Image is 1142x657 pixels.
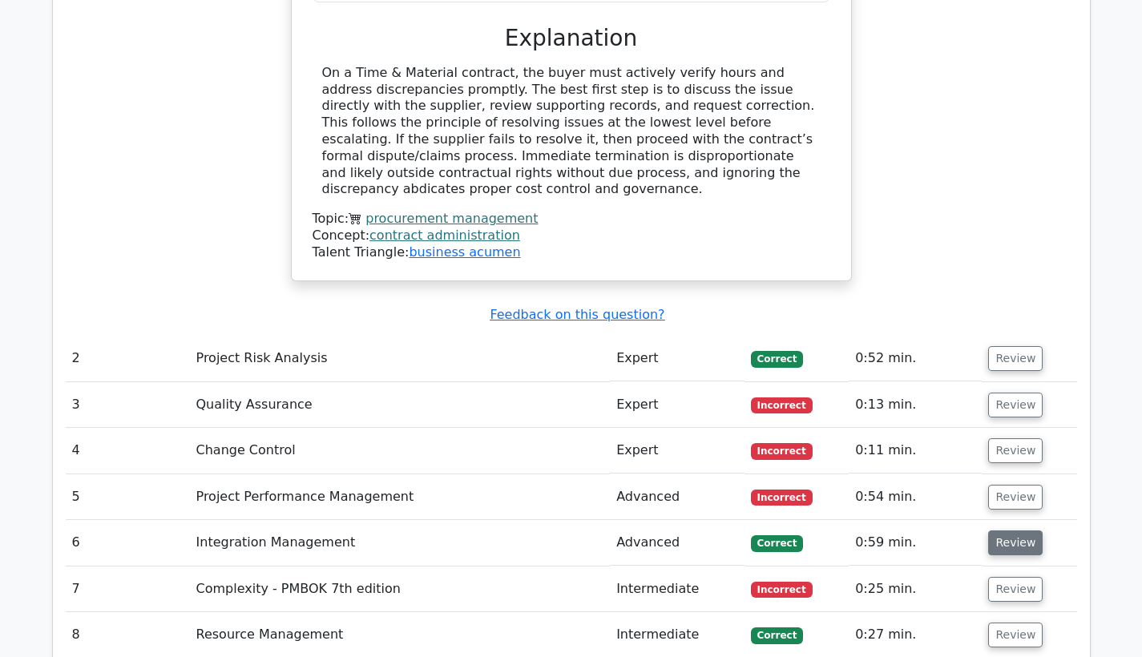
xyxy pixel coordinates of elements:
button: Review [988,485,1043,510]
td: 0:52 min. [849,336,982,381]
div: Concept: [313,228,830,244]
td: Quality Assurance [190,382,611,428]
button: Review [988,346,1043,371]
td: Project Risk Analysis [190,336,611,381]
td: Intermediate [610,566,745,612]
span: Incorrect [751,443,813,459]
td: 5 [66,474,190,520]
button: Review [988,438,1043,463]
td: Expert [610,382,745,428]
td: Advanced [610,474,745,520]
td: 4 [66,428,190,474]
span: Incorrect [751,582,813,598]
td: Project Performance Management [190,474,611,520]
td: Change Control [190,428,611,474]
div: Topic: [313,211,830,228]
td: Integration Management [190,520,611,566]
td: Expert [610,336,745,381]
button: Review [988,393,1043,417]
button: Review [988,530,1043,555]
span: Correct [751,535,803,551]
td: 0:54 min. [849,474,982,520]
span: Incorrect [751,397,813,413]
button: Review [988,577,1043,602]
a: business acumen [409,244,520,260]
td: Complexity - PMBOK 7th edition [190,566,611,612]
td: 0:11 min. [849,428,982,474]
td: Advanced [610,520,745,566]
td: 0:13 min. [849,382,982,428]
div: On a Time & Material contract, the buyer must actively verify hours and address discrepancies pro... [322,65,821,198]
td: 6 [66,520,190,566]
td: 0:25 min. [849,566,982,612]
td: Expert [610,428,745,474]
div: Talent Triangle: [313,211,830,260]
button: Review [988,623,1043,647]
td: 3 [66,382,190,428]
a: Feedback on this question? [490,307,664,322]
span: Correct [751,351,803,367]
td: 7 [66,566,190,612]
td: 0:59 min. [849,520,982,566]
td: 2 [66,336,190,381]
a: contract administration [369,228,520,243]
span: Incorrect [751,490,813,506]
h3: Explanation [322,25,821,52]
a: procurement management [365,211,538,226]
span: Correct [751,627,803,643]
